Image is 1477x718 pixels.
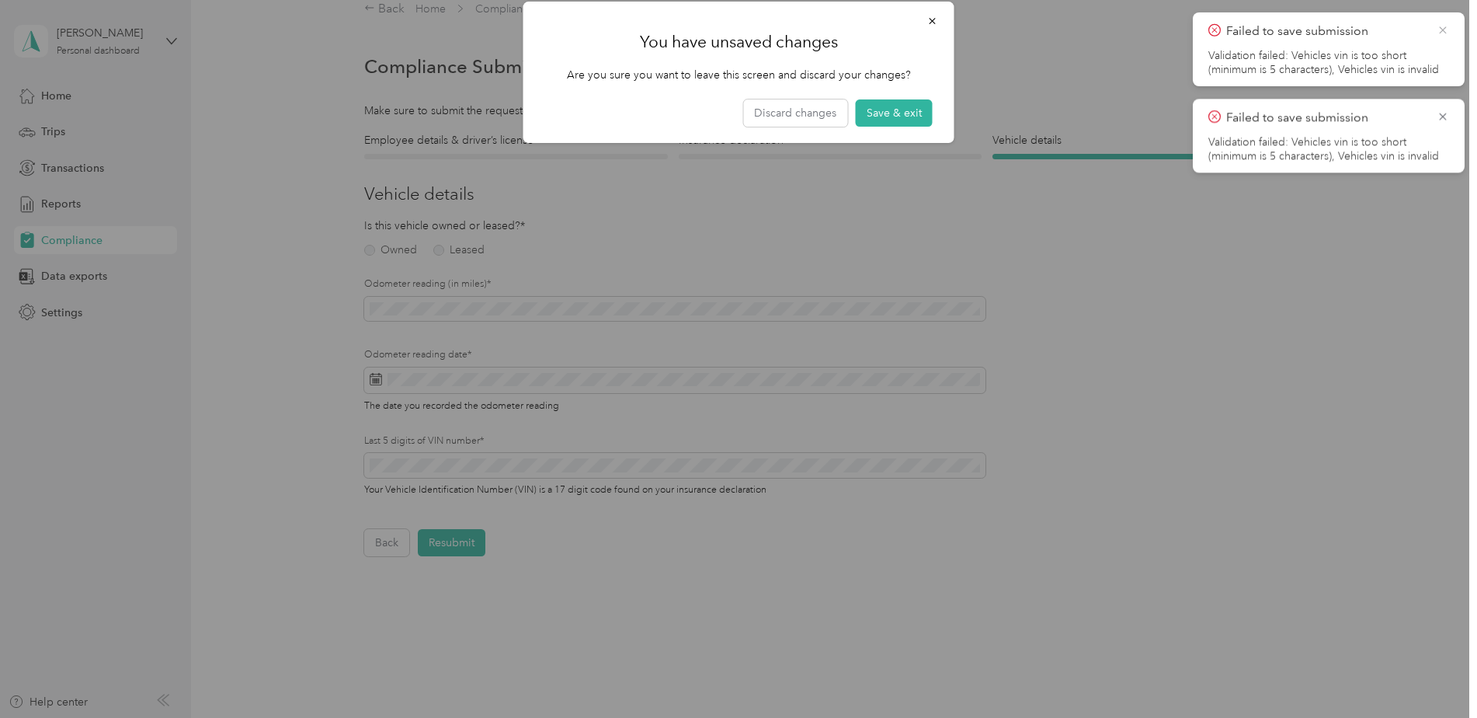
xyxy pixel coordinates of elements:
p: Failed to save submission [1226,108,1425,127]
p: Failed to save submission [1226,22,1425,41]
h1: You have unsaved changes [545,31,933,53]
li: Validation failed: Vehicles vin is too short (minimum is 5 characters), Vehicles vin is invalid [1208,49,1449,77]
iframe: Everlance-gr Chat Button Frame [1390,631,1477,718]
button: Save & exit [856,99,933,127]
p: Are you sure you want to leave this screen and discard your changes? [545,67,933,83]
li: Validation failed: Vehicles vin is too short (minimum is 5 characters), Vehicles vin is invalid [1208,135,1449,163]
button: Discard changes [743,99,847,127]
